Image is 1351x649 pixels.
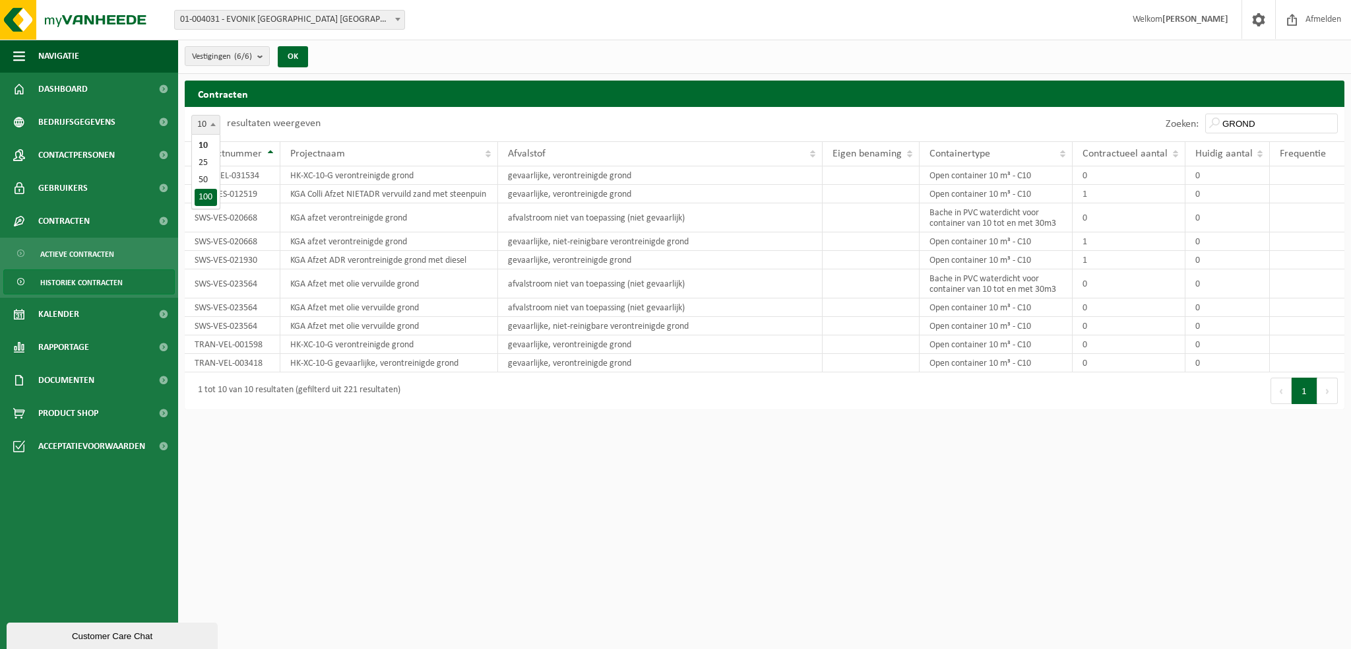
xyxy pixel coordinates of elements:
span: Bedrijfsgegevens [38,106,115,139]
span: Dashboard [38,73,88,106]
td: Open container 10 m³ - C10 [920,298,1073,317]
span: Actieve contracten [40,242,114,267]
td: KGA Afzet met olie vervuilde grond [280,317,498,335]
li: 10 [195,137,217,154]
a: Actieve contracten [3,241,175,266]
td: SWS-VES-020668 [185,203,280,232]
td: SWS-VES-023564 [185,317,280,335]
li: 100 [195,189,217,206]
span: Kalender [38,298,79,331]
td: P2PL-VEL-031534 [185,166,280,185]
td: SWS-VES-023564 [185,269,280,298]
li: 50 [195,172,217,189]
td: KGA Colli Afzet NIETADR vervuild zand met steenpuin [280,185,498,203]
td: afvalstroom niet van toepassing (niet gevaarlijk) [498,298,823,317]
td: 0 [1185,203,1270,232]
td: Open container 10 m³ - C10 [920,317,1073,335]
h2: Contracten [185,81,1344,106]
a: Historiek contracten [3,269,175,294]
span: Navigatie [38,40,79,73]
span: Eigen benaming [833,149,902,159]
td: gevaarlijke, verontreinigde grond [498,251,823,269]
td: HK-XC-10-G verontreinigde grond [280,335,498,354]
div: 1 tot 10 van 10 resultaten (gefilterd uit 221 resultaten) [191,379,400,403]
td: Open container 10 m³ - C10 [920,335,1073,354]
label: resultaten weergeven [227,118,321,129]
td: gevaarlijke, verontreinigde grond [498,185,823,203]
td: 0 [1073,269,1185,298]
td: gevaarlijke, verontreinigde grond [498,335,823,354]
td: TRAN-VEL-001598 [185,335,280,354]
span: Contracten [38,205,90,238]
td: KGA Afzet met olie vervuilde grond [280,298,498,317]
td: 0 [1185,298,1270,317]
td: afvalstroom niet van toepassing (niet gevaarlijk) [498,269,823,298]
span: Afvalstof [508,149,546,159]
span: 01-004031 - EVONIK ANTWERPEN NV - ANTWERPEN [174,10,405,30]
span: Projectnaam [290,149,345,159]
td: Open container 10 m³ - C10 [920,185,1073,203]
td: 0 [1073,335,1185,354]
td: Open container 10 m³ - C10 [920,232,1073,251]
td: gevaarlijke, niet-reinigbare verontreinigde grond [498,232,823,251]
td: 0 [1073,166,1185,185]
td: 0 [1073,317,1185,335]
span: Huidig aantal [1195,149,1253,159]
td: 0 [1185,354,1270,372]
td: KGA afzet verontreinigde grond [280,203,498,232]
td: KGA afzet verontreinigde grond [280,232,498,251]
td: Bache in PVC waterdicht voor container van 10 tot en met 30m3 [920,203,1073,232]
td: 0 [1185,317,1270,335]
span: 10 [192,116,220,134]
td: 0 [1185,232,1270,251]
button: Next [1317,378,1338,404]
span: Frequentie [1280,149,1326,159]
td: TRAN-VEL-003418 [185,354,280,372]
td: 0 [1185,269,1270,298]
td: 0 [1073,354,1185,372]
span: Historiek contracten [40,270,123,295]
iframe: chat widget [7,620,220,649]
td: SWS-VES-012519 [185,185,280,203]
td: 0 [1185,185,1270,203]
td: KGA Afzet met olie vervuilde grond [280,269,498,298]
span: Containertype [929,149,990,159]
td: 1 [1073,232,1185,251]
li: 25 [195,154,217,172]
td: 0 [1185,335,1270,354]
td: 1 [1073,251,1185,269]
td: 0 [1185,166,1270,185]
td: Open container 10 m³ - C10 [920,166,1073,185]
td: 0 [1073,298,1185,317]
span: Contractueel aantal [1083,149,1168,159]
button: Vestigingen(6/6) [185,46,270,66]
td: 0 [1073,203,1185,232]
count: (6/6) [234,52,252,61]
td: gevaarlijke, verontreinigde grond [498,166,823,185]
button: OK [278,46,308,67]
span: Documenten [38,364,94,397]
span: 10 [191,115,220,135]
span: Acceptatievoorwaarden [38,430,145,463]
strong: [PERSON_NAME] [1162,15,1228,24]
td: Bache in PVC waterdicht voor container van 10 tot en met 30m3 [920,269,1073,298]
span: Projectnummer [195,149,262,159]
span: Contactpersonen [38,139,115,172]
td: Open container 10 m³ - C10 [920,354,1073,372]
span: Vestigingen [192,47,252,67]
td: afvalstroom niet van toepassing (niet gevaarlijk) [498,203,823,232]
td: SWS-VES-021930 [185,251,280,269]
td: KGA Afzet ADR verontreinigde grond met diesel [280,251,498,269]
label: Zoeken: [1166,119,1199,129]
td: Open container 10 m³ - C10 [920,251,1073,269]
span: 01-004031 - EVONIK ANTWERPEN NV - ANTWERPEN [175,11,404,29]
td: HK-XC-10-G gevaarlijke, verontreinigde grond [280,354,498,372]
button: Previous [1271,378,1292,404]
td: SWS-VES-020668 [185,232,280,251]
span: Gebruikers [38,172,88,205]
td: 0 [1185,251,1270,269]
span: Product Shop [38,397,98,430]
td: gevaarlijke, niet-reinigbare verontreinigde grond [498,317,823,335]
td: gevaarlijke, verontreinigde grond [498,354,823,372]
